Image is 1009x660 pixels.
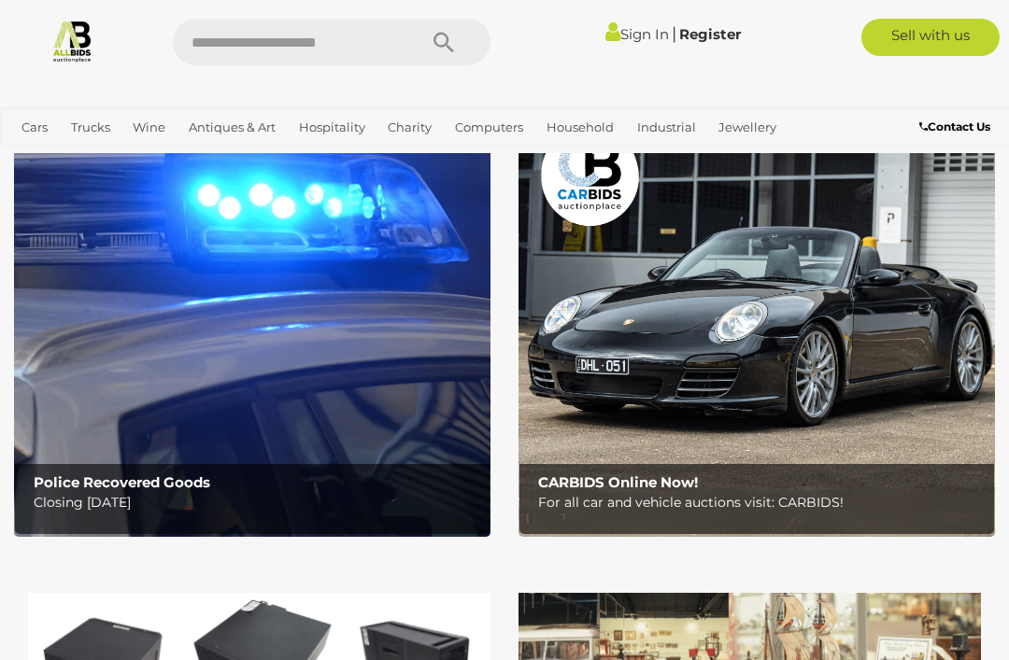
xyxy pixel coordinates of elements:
a: Police Recovered Goods Police Recovered Goods Closing [DATE] [14,119,490,537]
a: Charity [380,112,439,143]
b: CARBIDS Online Now! [538,473,698,491]
button: Search [397,19,490,65]
b: Police Recovered Goods [34,473,210,491]
a: Sell with us [861,19,1001,56]
a: Office [14,143,64,174]
a: Register [679,25,741,43]
a: Cars [14,112,55,143]
a: Antiques & Art [181,112,283,143]
a: Industrial [630,112,703,143]
img: CARBIDS Online Now! [519,119,995,537]
img: Allbids.com.au [50,19,94,63]
a: Hospitality [291,112,373,143]
a: Jewellery [711,112,784,143]
a: Contact Us [919,117,995,137]
a: Computers [448,112,531,143]
img: Police Recovered Goods [14,119,490,537]
b: Contact Us [919,119,990,133]
a: Household [539,112,621,143]
a: Trucks [64,112,118,143]
a: Sports [73,143,126,174]
a: Sign In [605,25,669,43]
a: CARBIDS Online Now! CARBIDS Online Now! For all car and vehicle auctions visit: CARBIDS! [519,119,995,537]
a: [GEOGRAPHIC_DATA] [134,143,281,174]
span: | [672,23,676,44]
p: For all car and vehicle auctions visit: CARBIDS! [538,491,985,514]
a: Wine [125,112,173,143]
p: Closing [DATE] [34,491,480,514]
